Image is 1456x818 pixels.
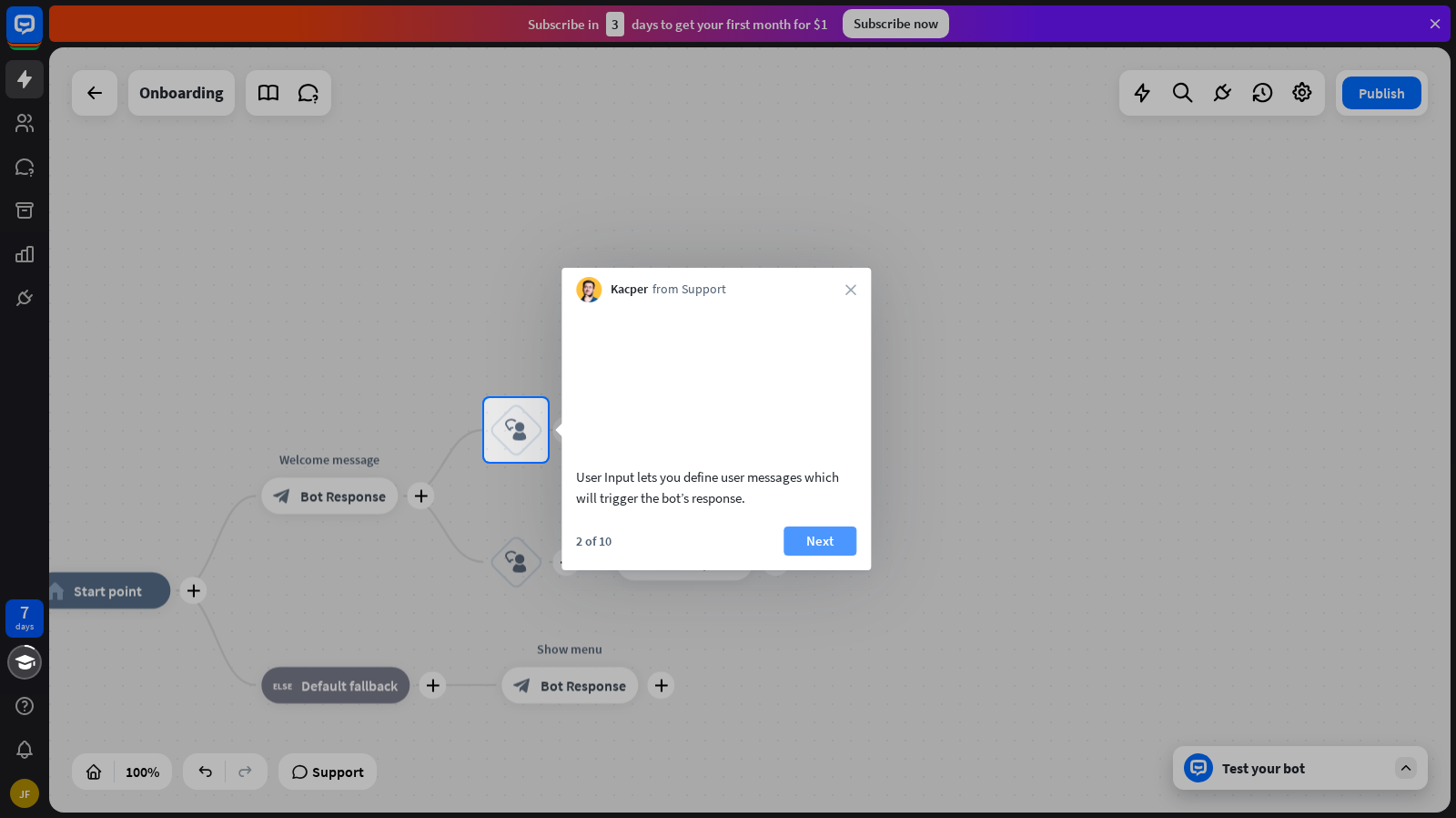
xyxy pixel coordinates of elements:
span: Kacper [611,281,648,299]
button: Next [784,527,856,556]
button: Open LiveChat chat widget [15,7,69,62]
div: 2 of 10 [576,533,612,549]
i: block_user_input [505,419,527,441]
span: from Support [652,281,726,299]
i: close [845,284,856,295]
div: User Input lets you define user messages which will trigger the bot’s response. [576,466,856,508]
